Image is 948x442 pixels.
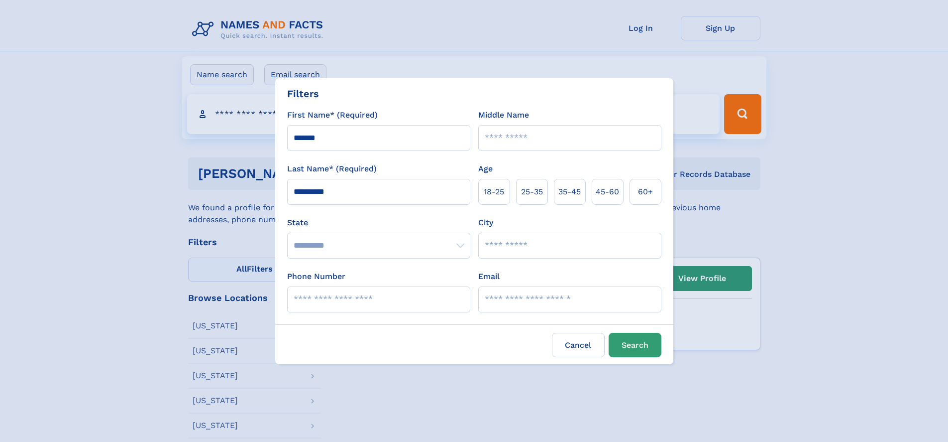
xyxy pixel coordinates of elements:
[609,333,661,357] button: Search
[287,217,470,229] label: State
[638,186,653,198] span: 60+
[478,217,493,229] label: City
[287,163,377,175] label: Last Name* (Required)
[558,186,581,198] span: 35‑45
[521,186,543,198] span: 25‑35
[478,109,529,121] label: Middle Name
[287,271,345,283] label: Phone Number
[287,86,319,101] div: Filters
[287,109,378,121] label: First Name* (Required)
[478,163,493,175] label: Age
[552,333,605,357] label: Cancel
[596,186,619,198] span: 45‑60
[478,271,500,283] label: Email
[484,186,504,198] span: 18‑25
